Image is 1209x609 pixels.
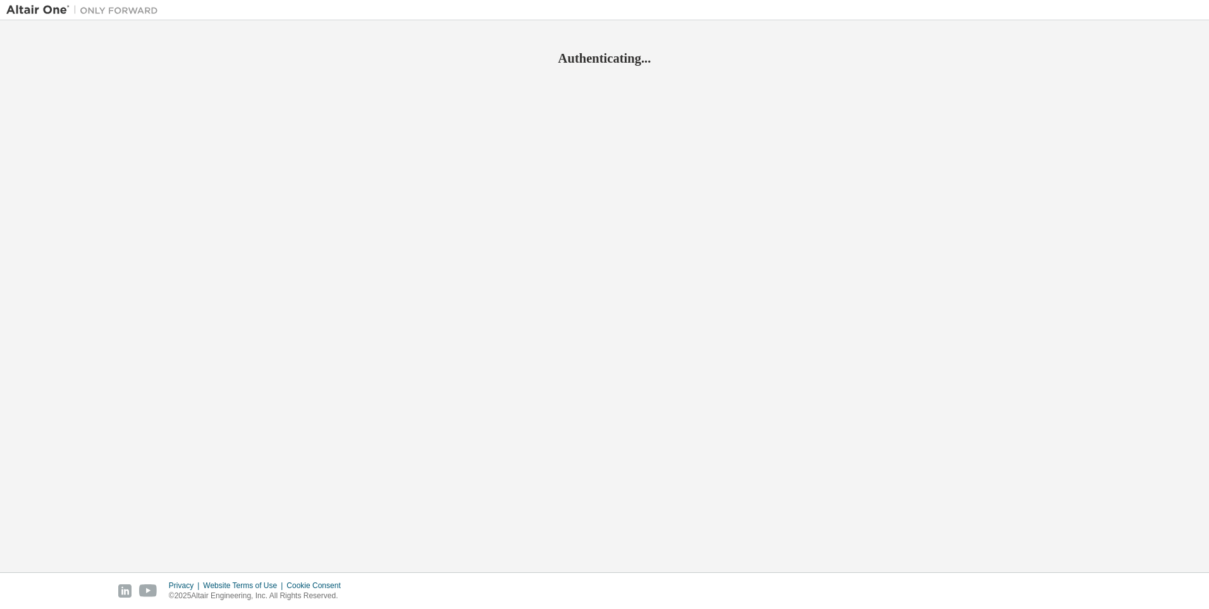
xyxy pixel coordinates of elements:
div: Cookie Consent [286,581,348,591]
div: Privacy [169,581,203,591]
h2: Authenticating... [6,50,1203,66]
img: Altair One [6,4,164,16]
img: linkedin.svg [118,584,132,598]
p: © 2025 Altair Engineering, Inc. All Rights Reserved. [169,591,348,601]
img: youtube.svg [139,584,157,598]
div: Website Terms of Use [203,581,286,591]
